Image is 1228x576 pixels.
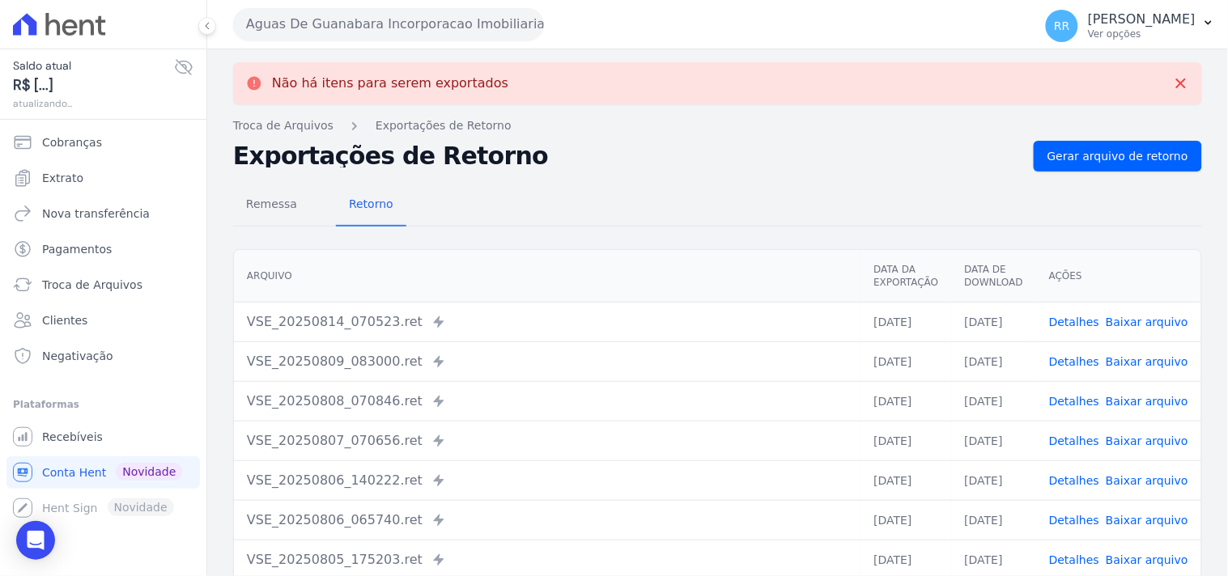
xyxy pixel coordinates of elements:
[1106,474,1188,487] a: Baixar arquivo
[247,471,848,490] div: VSE_20250806_140222.ret
[236,188,307,220] span: Remessa
[952,302,1036,341] td: [DATE]
[336,184,406,227] a: Retorno
[1049,395,1099,408] a: Detalhes
[952,500,1036,540] td: [DATE]
[860,381,951,421] td: [DATE]
[1106,395,1188,408] a: Baixar arquivo
[1049,474,1099,487] a: Detalhes
[860,421,951,460] td: [DATE]
[13,126,193,524] nav: Sidebar
[1036,250,1201,303] th: Ações
[13,74,174,96] span: R$ [...]
[247,392,848,411] div: VSE_20250808_070846.ret
[952,341,1036,381] td: [DATE]
[952,421,1036,460] td: [DATE]
[6,233,200,265] a: Pagamentos
[247,312,848,332] div: VSE_20250814_070523.ret
[6,162,200,194] a: Extrato
[42,134,102,150] span: Cobranças
[952,460,1036,500] td: [DATE]
[13,395,193,414] div: Plataformas
[42,277,142,293] span: Troca de Arquivos
[16,521,55,560] div: Open Intercom Messenger
[1033,3,1228,49] button: RR [PERSON_NAME] Ver opções
[6,340,200,372] a: Negativação
[247,510,848,530] div: VSE_20250806_065740.ret
[247,352,848,371] div: VSE_20250809_083000.ret
[1047,148,1188,164] span: Gerar arquivo de retorno
[1049,316,1099,328] a: Detalhes
[860,341,951,381] td: [DATE]
[952,381,1036,421] td: [DATE]
[1049,553,1099,566] a: Detalhes
[42,241,112,257] span: Pagamentos
[42,464,106,481] span: Conta Hent
[6,456,200,489] a: Conta Hent Novidade
[1049,434,1099,447] a: Detalhes
[6,197,200,230] a: Nova transferência
[233,8,544,40] button: Aguas De Guanabara Incorporacao Imobiliaria SPE LTDA
[6,304,200,337] a: Clientes
[13,96,174,111] span: atualizando...
[42,348,113,364] span: Negativação
[234,250,860,303] th: Arquivo
[6,269,200,301] a: Troca de Arquivos
[272,75,508,91] p: Não há itens para serem exportados
[860,250,951,303] th: Data da Exportação
[1106,434,1188,447] a: Baixar arquivo
[42,205,150,222] span: Nova transferência
[860,302,951,341] td: [DATE]
[1106,514,1188,527] a: Baixar arquivo
[1106,316,1188,328] a: Baixar arquivo
[116,463,182,481] span: Novidade
[233,117,334,134] a: Troca de Arquivos
[860,460,951,500] td: [DATE]
[42,429,103,445] span: Recebíveis
[1049,355,1099,368] a: Detalhes
[247,550,848,570] div: VSE_20250805_175203.ret
[1106,553,1188,566] a: Baixar arquivo
[6,421,200,453] a: Recebíveis
[6,126,200,159] a: Cobranças
[860,500,951,540] td: [DATE]
[1054,20,1069,32] span: RR
[233,117,1202,134] nav: Breadcrumb
[42,312,87,328] span: Clientes
[1034,141,1202,172] a: Gerar arquivo de retorno
[13,57,174,74] span: Saldo atual
[247,431,848,451] div: VSE_20250807_070656.ret
[376,117,512,134] a: Exportações de Retorno
[1088,28,1196,40] p: Ver opções
[42,170,83,186] span: Extrato
[1088,11,1196,28] p: [PERSON_NAME]
[1106,355,1188,368] a: Baixar arquivo
[339,188,403,220] span: Retorno
[233,184,310,227] a: Remessa
[233,145,1021,167] h2: Exportações de Retorno
[952,250,1036,303] th: Data de Download
[1049,514,1099,527] a: Detalhes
